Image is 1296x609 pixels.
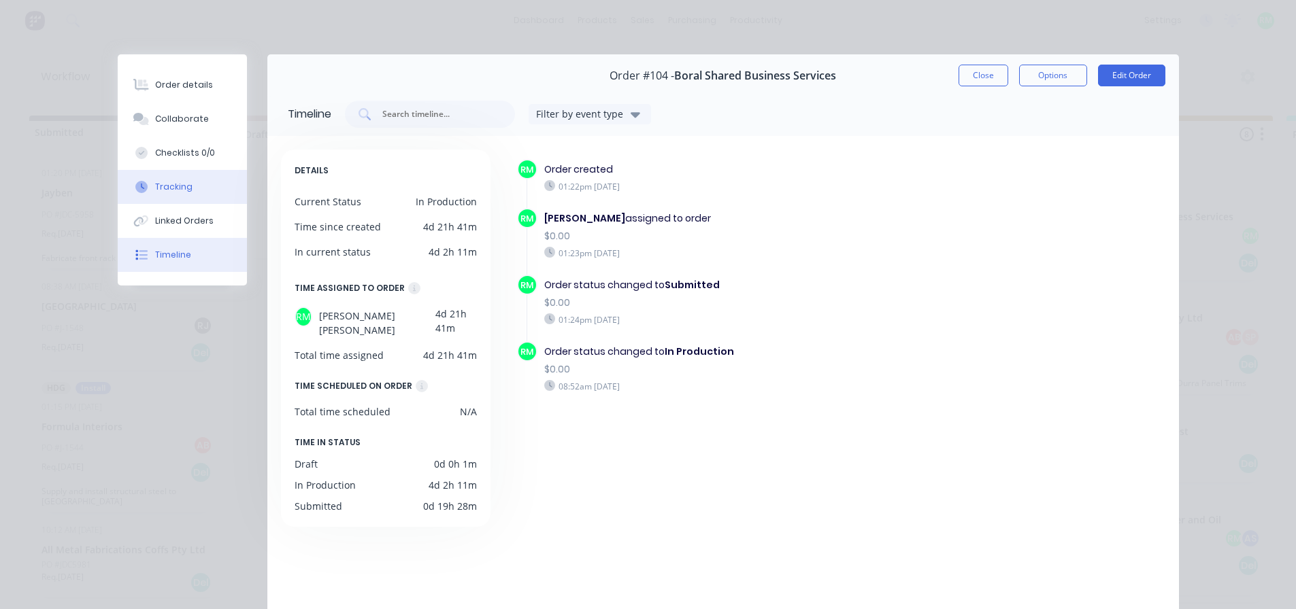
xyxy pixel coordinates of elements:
div: Draft [295,457,318,471]
button: Order details [118,68,247,102]
div: $0.00 [544,296,944,310]
div: Time since created [295,220,381,234]
div: TIME ASSIGNED TO ORDER [295,281,405,296]
span: RM [520,163,533,176]
div: 0d 0h 1m [434,457,477,471]
button: Edit Order [1098,65,1165,86]
button: Timeline [118,238,247,272]
div: 08:52am [DATE] [544,380,944,392]
div: RM [295,307,312,327]
div: In current status [295,245,371,259]
div: 4d 21h 41m [423,220,477,234]
span: Boral Shared Business Services [674,69,836,82]
div: 01:22pm [DATE] [544,180,944,192]
span: [PERSON_NAME] [PERSON_NAME] [319,307,436,337]
div: Current Status [295,194,361,209]
button: Checklists 0/0 [118,136,247,170]
button: Close [959,65,1008,86]
div: 4d 21h 41m [435,307,477,337]
div: 01:23pm [DATE] [544,247,944,259]
button: Collaborate [118,102,247,136]
div: Total time scheduled [295,404,391,419]
button: Tracking [118,170,247,204]
div: $0.00 [544,362,944,377]
div: 4d 21h 41m [423,348,477,362]
div: Tracking [155,181,193,193]
div: Order status changed to [544,345,944,359]
div: Timeline [288,106,331,122]
div: N/A [460,404,477,419]
div: Order created [544,162,944,177]
div: In Production [295,478,356,492]
div: Filter by event type [536,107,627,121]
b: In Production [665,345,734,358]
div: 4d 2h 11m [429,245,477,259]
div: Linked Orders [155,215,214,227]
div: Total time assigned [295,348,384,362]
div: 01:24pm [DATE] [544,313,944,326]
span: RM [520,212,533,225]
b: Submitted [665,278,720,292]
span: DETAILS [295,163,329,178]
div: Checklists 0/0 [155,147,215,159]
div: Order status changed to [544,278,944,292]
b: [PERSON_NAME] [544,211,625,225]
span: Order #104 - [610,69,674,82]
div: TIME SCHEDULED ON ORDER [295,379,412,394]
button: Linked Orders [118,204,247,238]
button: Options [1019,65,1087,86]
div: $0.00 [544,229,944,243]
div: 0d 19h 28m [423,499,477,513]
div: Submitted [295,499,342,513]
div: Order details [155,79,213,91]
span: RM [520,345,533,358]
div: 4d 2h 11m [429,478,477,492]
div: Collaborate [155,113,209,125]
span: TIME IN STATUS [295,435,361,450]
input: Search timeline... [381,107,494,121]
div: Timeline [155,249,191,261]
button: Filter by event type [529,104,651,124]
span: RM [520,279,533,292]
div: assigned to order [544,211,944,226]
div: In Production [416,194,477,209]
